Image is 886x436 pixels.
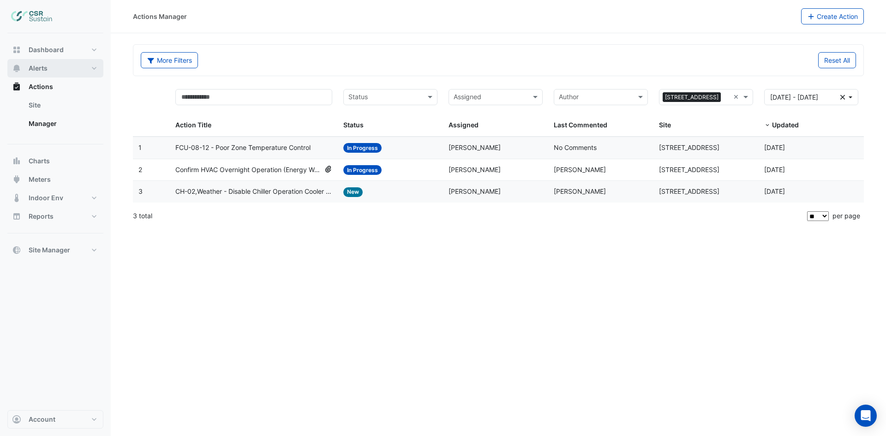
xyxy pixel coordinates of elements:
span: [STREET_ADDRESS] [659,143,719,151]
a: Manager [21,114,103,133]
app-icon: Dashboard [12,45,21,54]
span: No Comments [554,143,597,151]
span: 3 [138,187,143,195]
span: 2025-09-23T15:48:59.813 [764,143,785,151]
span: In Progress [343,165,382,175]
span: Site [659,121,671,129]
span: Action Title [175,121,211,129]
app-icon: Meters [12,175,21,184]
span: Confirm HVAC Overnight Operation (Energy Waste) [175,165,321,175]
div: 3 total [133,204,805,227]
span: Dashboard [29,45,64,54]
span: Reports [29,212,54,221]
span: Indoor Env [29,193,63,203]
span: Alerts [29,64,48,73]
button: Alerts [7,59,103,78]
span: Status [343,121,364,129]
button: Site Manager [7,241,103,259]
span: CH-02,Weather - Disable Chiller Operation Cooler Weather (Energy Saving) [175,186,333,197]
button: Reset All [818,52,856,68]
span: 1 [138,143,142,151]
app-icon: Actions [12,82,21,91]
span: [PERSON_NAME] [554,187,606,195]
span: [STREET_ADDRESS] [663,92,721,102]
app-icon: Reports [12,212,21,221]
span: Account [29,415,55,424]
app-icon: Site Manager [12,245,21,255]
span: Charts [29,156,50,166]
span: [PERSON_NAME] [449,187,501,195]
app-icon: Indoor Env [12,193,21,203]
div: Actions Manager [133,12,187,21]
span: 2025-09-16T09:20:34.861 [764,187,785,195]
button: Meters [7,170,103,189]
button: Reports [7,207,103,226]
span: [PERSON_NAME] [449,143,501,151]
div: Actions [7,96,103,137]
span: Clear [733,92,741,102]
span: Meters [29,175,51,184]
fa-icon: Clear [840,92,845,102]
app-icon: Charts [12,156,21,166]
span: Assigned [449,121,479,129]
button: Dashboard [7,41,103,59]
button: Create Action [801,8,864,24]
span: Actions [29,82,53,91]
button: Actions [7,78,103,96]
span: [PERSON_NAME] [554,166,606,173]
span: 01 Jul 25 - 30 Sep 25 [770,93,818,101]
a: Site [21,96,103,114]
span: 2025-09-22T12:10:21.955 [764,166,785,173]
span: Last Commented [554,121,607,129]
span: [PERSON_NAME] [449,166,501,173]
span: per page [832,212,860,220]
span: In Progress [343,143,382,153]
img: Company Logo [11,7,53,26]
span: Updated [772,121,799,129]
div: Open Intercom Messenger [855,405,877,427]
span: [STREET_ADDRESS] [659,187,719,195]
button: Account [7,410,103,429]
span: 2 [138,166,142,173]
button: Indoor Env [7,189,103,207]
span: New [343,187,363,197]
button: Charts [7,152,103,170]
span: FCU-08-12 - Poor Zone Temperature Control [175,143,311,153]
app-icon: Alerts [12,64,21,73]
button: More Filters [141,52,198,68]
button: [DATE] - [DATE] [764,89,858,105]
span: [STREET_ADDRESS] [659,166,719,173]
span: Site Manager [29,245,70,255]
